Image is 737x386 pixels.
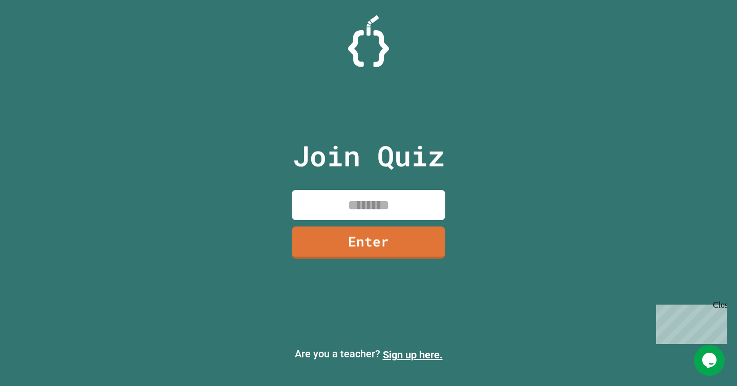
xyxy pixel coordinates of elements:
p: Join Quiz [293,135,445,177]
a: Sign up here. [383,349,443,361]
p: Are you a teacher? [8,346,729,362]
div: Chat with us now!Close [4,4,71,65]
img: Logo.svg [348,15,389,67]
a: Enter [292,227,445,259]
iframe: chat widget [652,301,727,344]
iframe: chat widget [694,345,727,376]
